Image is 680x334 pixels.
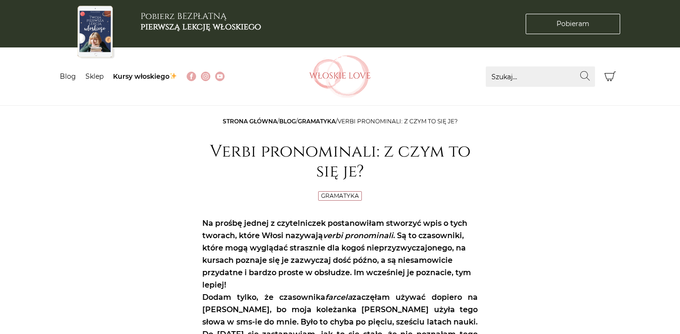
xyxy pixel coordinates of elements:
[600,66,620,87] button: Koszyk
[279,118,296,125] a: Blog
[223,118,458,125] span: / / /
[85,72,104,81] a: Sklep
[486,66,595,87] input: Szukaj...
[141,21,261,33] b: pierwszą lekcję włoskiego
[223,118,277,125] a: Strona główna
[338,118,458,125] span: Verbi pronominali: z czym to się je?
[202,219,471,289] strong: Na prośbę jednej z czytelniczek postanowiłam stworzyć wpis o tych tworach, które Włosi nazywają ....
[60,72,76,81] a: Blog
[526,14,620,34] a: Pobieram
[113,72,177,81] a: Kursy włoskiego
[323,231,393,240] em: verbi pronominali
[141,11,261,32] h3: Pobierz BEZPŁATNĄ
[202,142,478,182] h1: Verbi pronominali: z czym to się je?
[298,118,336,125] a: Gramatyka
[170,73,177,79] img: ✨
[321,192,359,199] a: Gramatyka
[309,55,371,98] img: Włoskielove
[325,293,352,302] em: farcela
[557,19,589,29] span: Pobieram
